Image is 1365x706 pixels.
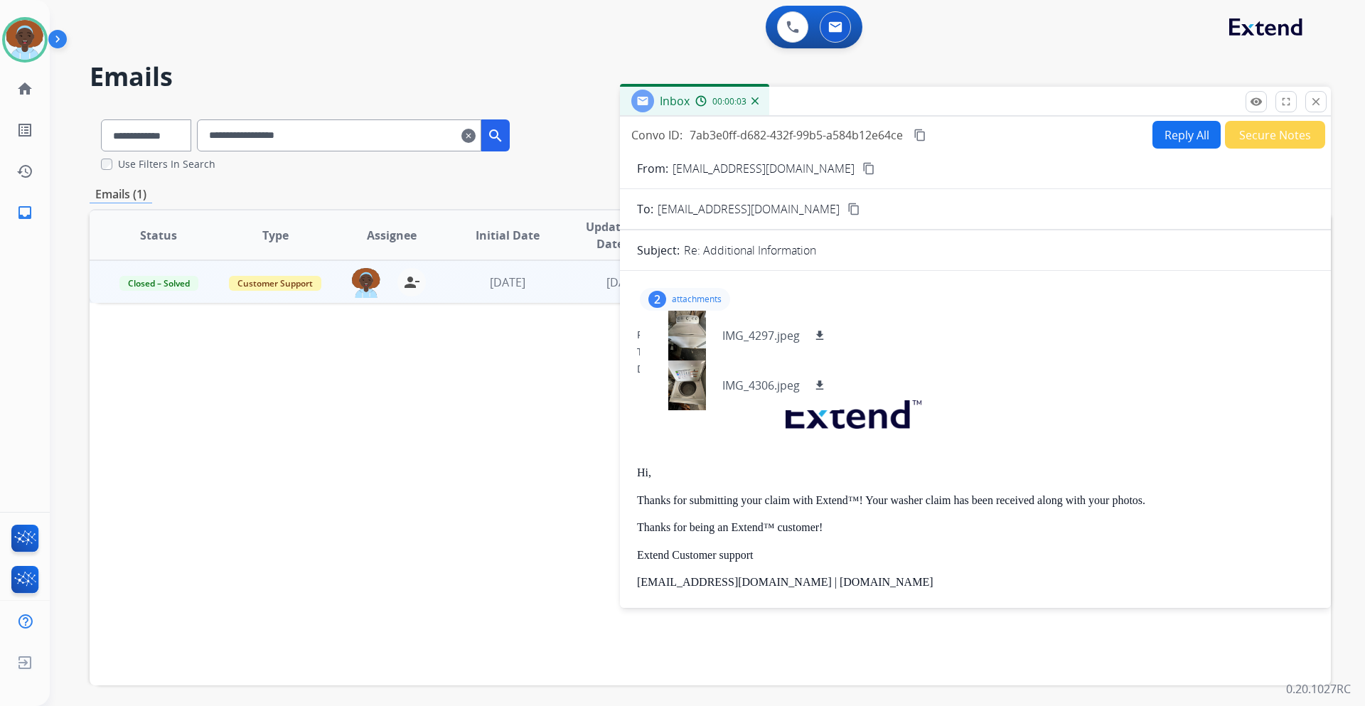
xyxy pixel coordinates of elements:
[229,276,321,291] span: Customer Support
[367,227,417,244] span: Assignee
[684,242,816,259] p: Re: Additional Information
[1250,95,1263,108] mat-icon: remove_red_eye
[862,162,875,175] mat-icon: content_copy
[1225,121,1325,149] button: Secure Notes
[637,466,1314,479] p: Hi,
[660,93,690,109] span: Inbox
[1286,680,1351,697] p: 0.20.1027RC
[476,227,540,244] span: Initial Date
[140,227,177,244] span: Status
[1310,95,1322,108] mat-icon: close
[1152,121,1221,149] button: Reply All
[16,122,33,139] mat-icon: list_alt
[631,127,682,144] p: Convo ID:
[119,276,198,291] span: Closed – Solved
[648,291,666,308] div: 2
[578,218,643,252] span: Updated Date
[5,20,45,60] img: avatar
[637,362,1314,376] div: Date:
[90,186,152,203] p: Emails (1)
[813,379,826,392] mat-icon: download
[637,242,680,259] p: Subject:
[637,494,1314,507] p: Thanks for submitting your claim with Extend™! Your washer claim has been received along with you...
[658,200,840,218] span: [EMAIL_ADDRESS][DOMAIN_NAME]
[672,294,722,305] p: attachments
[637,603,805,659] img: extend.png
[90,63,1331,91] h2: Emails
[637,521,1314,534] p: Thanks for being an Extend™ customer!
[637,576,1314,589] p: [EMAIL_ADDRESS][DOMAIN_NAME] | [DOMAIN_NAME]
[461,127,476,144] mat-icon: clear
[16,163,33,180] mat-icon: history
[637,549,1314,562] p: Extend Customer support
[403,274,420,291] mat-icon: person_remove
[352,268,380,298] img: agent-avatar
[16,80,33,97] mat-icon: home
[847,203,860,215] mat-icon: content_copy
[118,157,215,171] label: Use Filters In Search
[487,127,504,144] mat-icon: search
[722,377,800,394] p: IMG_4306.jpeg
[16,204,33,221] mat-icon: inbox
[673,160,855,177] p: [EMAIL_ADDRESS][DOMAIN_NAME]
[637,160,668,177] p: From:
[768,383,936,439] img: extend.png
[606,274,642,290] span: [DATE]
[490,274,525,290] span: [DATE]
[637,328,1314,342] div: From:
[262,227,289,244] span: Type
[914,129,926,141] mat-icon: content_copy
[637,345,1314,359] div: To:
[712,96,746,107] span: 00:00:03
[690,127,903,143] span: 7ab3e0ff-d682-432f-99b5-a584b12e64ce
[813,329,826,342] mat-icon: download
[637,200,653,218] p: To:
[1280,95,1292,108] mat-icon: fullscreen
[722,327,800,344] p: IMG_4297.jpeg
